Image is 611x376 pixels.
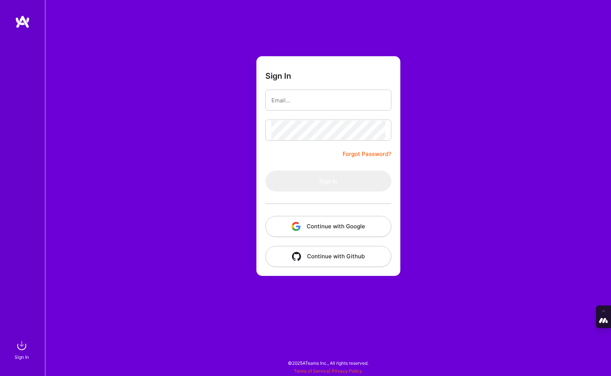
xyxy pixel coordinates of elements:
[271,91,385,110] input: Email...
[292,222,301,231] img: icon
[292,252,301,261] img: icon
[15,353,29,361] div: Sign In
[16,338,29,361] a: sign inSign In
[294,368,362,374] span: |
[265,71,291,81] h3: Sign In
[15,15,30,28] img: logo
[265,246,391,267] button: Continue with Github
[343,150,391,159] a: Forgot Password?
[14,338,29,353] img: sign in
[332,368,362,374] a: Privacy Policy
[45,354,611,372] div: © 2025 ATeams Inc., All rights reserved.
[265,171,391,192] button: Sign In
[294,368,329,374] a: Terms of Service
[265,216,391,237] button: Continue with Google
